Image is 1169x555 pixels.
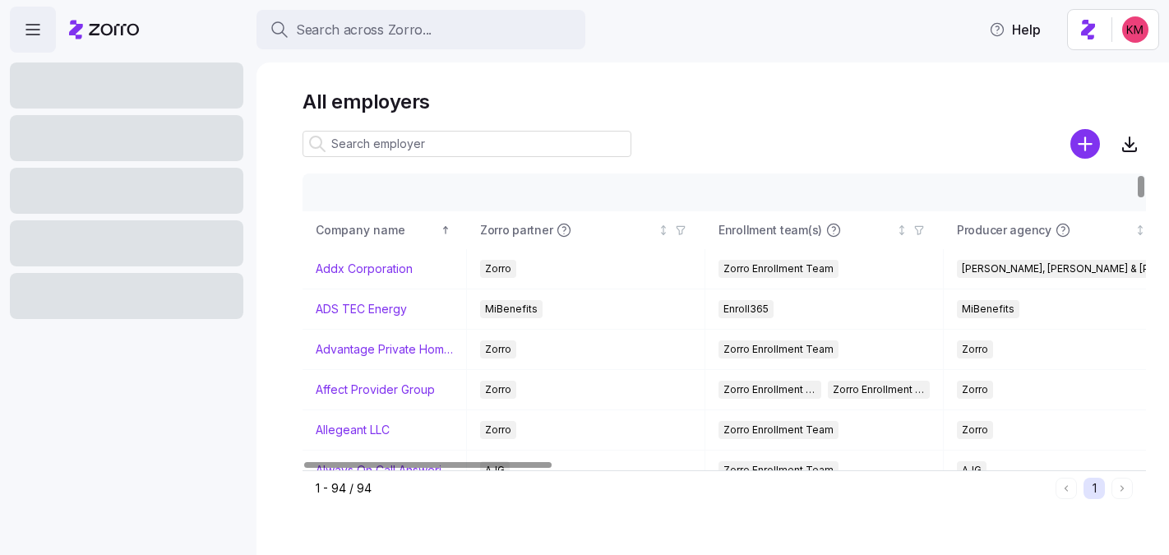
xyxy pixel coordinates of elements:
[316,261,413,277] a: Addx Corporation
[962,381,988,399] span: Zorro
[1056,478,1077,499] button: Previous page
[467,211,705,249] th: Zorro partnerNot sorted
[256,10,585,49] button: Search across Zorro...
[303,211,467,249] th: Company nameSorted ascending
[962,340,988,358] span: Zorro
[485,300,538,318] span: MiBenefits
[723,300,769,318] span: Enroll365
[316,382,435,398] a: Affect Provider Group
[316,422,390,438] a: Allegeant LLC
[296,20,432,40] span: Search across Zorro...
[962,421,988,439] span: Zorro
[1084,478,1105,499] button: 1
[833,381,926,399] span: Zorro Enrollment Experts
[989,20,1041,39] span: Help
[485,340,511,358] span: Zorro
[718,222,822,238] span: Enrollment team(s)
[723,381,816,399] span: Zorro Enrollment Team
[976,13,1054,46] button: Help
[316,480,1049,497] div: 1 - 94 / 94
[658,224,669,236] div: Not sorted
[705,211,944,249] th: Enrollment team(s)Not sorted
[1122,16,1148,43] img: 8fbd33f679504da1795a6676107ffb9e
[962,300,1014,318] span: MiBenefits
[957,222,1051,238] span: Producer agency
[303,89,1146,114] h1: All employers
[485,421,511,439] span: Zorro
[723,260,834,278] span: Zorro Enrollment Team
[316,301,407,317] a: ADS TEC Energy
[316,221,437,239] div: Company name
[723,421,834,439] span: Zorro Enrollment Team
[440,224,451,236] div: Sorted ascending
[485,260,511,278] span: Zorro
[1111,478,1133,499] button: Next page
[1070,129,1100,159] svg: add icon
[896,224,908,236] div: Not sorted
[316,341,453,358] a: Advantage Private Home Care
[480,222,552,238] span: Zorro partner
[485,381,511,399] span: Zorro
[1134,224,1146,236] div: Not sorted
[303,131,631,157] input: Search employer
[723,340,834,358] span: Zorro Enrollment Team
